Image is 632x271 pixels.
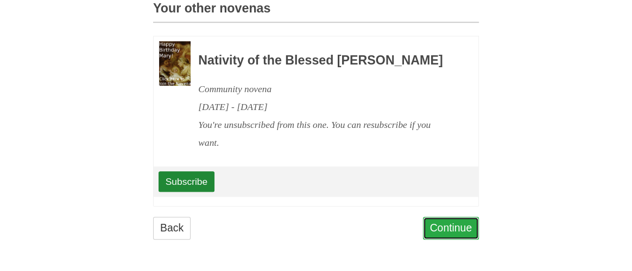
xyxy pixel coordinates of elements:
[198,116,449,152] div: You're unsubscribed from this one. You can resubscribe if you want.
[423,217,479,239] a: Continue
[159,41,191,86] img: Novena image
[198,54,449,68] h3: Nativity of the Blessed [PERSON_NAME]
[198,98,449,116] div: [DATE] - [DATE]
[153,2,479,23] h3: Your other novenas
[153,217,191,239] a: Back
[159,171,214,192] a: Subscribe
[198,80,449,98] div: Community novena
